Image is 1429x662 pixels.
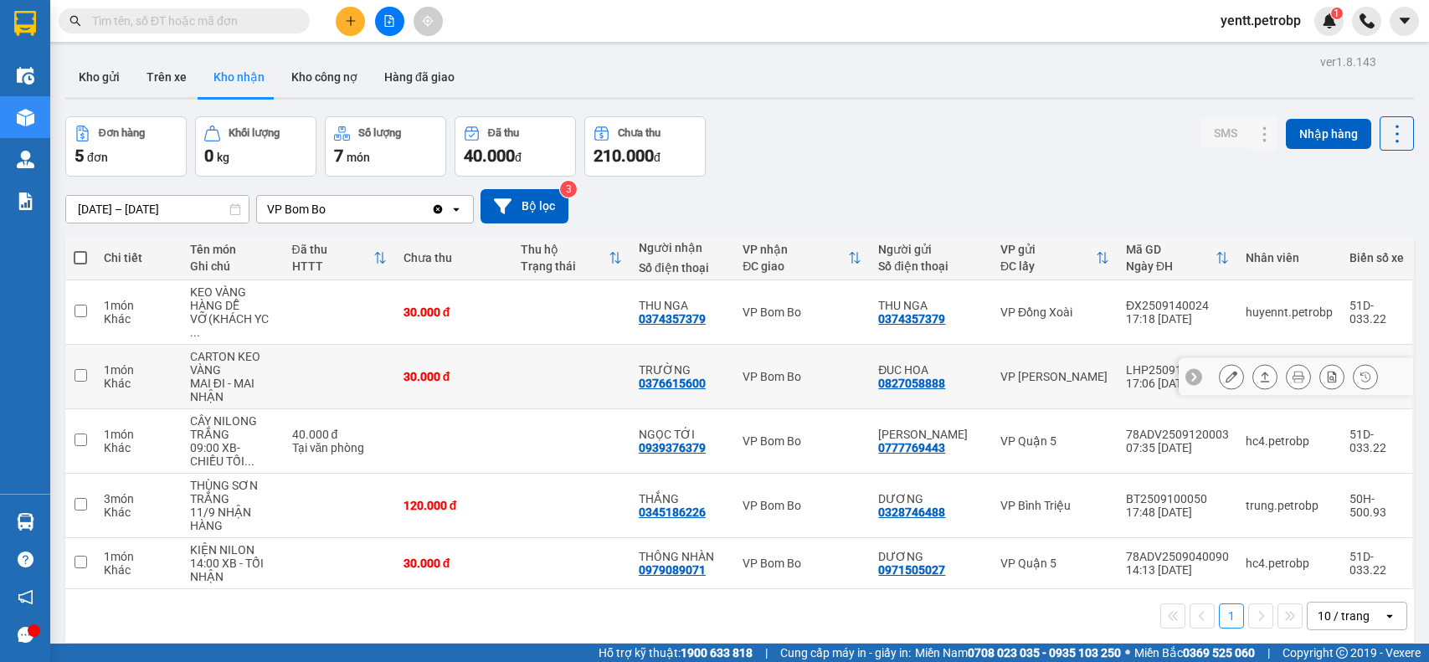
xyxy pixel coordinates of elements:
[878,505,945,519] div: 0328746488
[1246,305,1333,319] div: huyennt.petrobp
[104,312,173,326] div: Khác
[292,441,387,454] div: Tại văn phòng
[190,543,275,557] div: KIỆN NILON
[17,109,34,126] img: warehouse-icon
[92,12,290,30] input: Tìm tên, số ĐT hoặc mã đơn
[358,127,401,139] div: Số lượng
[1383,609,1396,623] svg: open
[1360,13,1375,28] img: phone-icon
[1000,557,1109,570] div: VP Quận 5
[1246,557,1333,570] div: hc4.petrobp
[1000,434,1109,448] div: VP Quận 5
[1349,428,1404,454] div: 51D-033.22
[639,492,726,505] div: THẮNG
[734,236,870,280] th: Toggle SortBy
[1126,312,1229,326] div: 17:18 [DATE]
[14,11,36,36] img: logo-vxr
[104,550,173,563] div: 1 món
[404,251,505,264] div: Chưa thu
[1000,370,1109,383] div: VP [PERSON_NAME]
[1200,118,1251,148] button: SMS
[1125,649,1130,656] span: ⚪️
[1126,550,1229,563] div: 78ADV2509040090
[1322,13,1337,28] img: icon-new-feature
[292,259,373,273] div: HTTT
[104,441,173,454] div: Khác
[515,151,522,164] span: đ
[104,299,173,312] div: 1 món
[18,589,33,605] span: notification
[1286,119,1371,149] button: Nhập hàng
[404,305,505,319] div: 30.000 đ
[743,305,861,319] div: VP Bom Bo
[66,196,249,223] input: Select a date range.
[878,492,984,505] div: DƯƠNG
[639,241,726,254] div: Người nhận
[190,259,275,273] div: Ghi chú
[104,251,173,264] div: Chi tiết
[599,644,753,662] span: Hỗ trợ kỹ thuật:
[190,505,275,532] div: 11/9 NHẬN HÀNG
[431,203,445,216] svg: Clear value
[1390,7,1419,36] button: caret-down
[1336,647,1348,659] span: copyright
[654,151,661,164] span: đ
[327,201,329,218] input: Selected VP Bom Bo.
[743,243,848,256] div: VP nhận
[1219,364,1244,389] div: Sửa đơn hàng
[878,299,984,312] div: THU NGA
[743,557,861,570] div: VP Bom Bo
[1252,364,1277,389] div: Giao hàng
[594,146,654,166] span: 210.000
[450,203,463,216] svg: open
[1246,251,1333,264] div: Nhân viên
[481,189,568,223] button: Bộ lọc
[1349,550,1404,577] div: 51D-033.22
[17,151,34,168] img: warehouse-icon
[639,441,706,454] div: 0939376379
[878,259,984,273] div: Số điện thoại
[292,243,373,256] div: Đã thu
[334,146,343,166] span: 7
[878,550,984,563] div: DƯƠNG
[743,499,861,512] div: VP Bom Bo
[1331,8,1343,19] sup: 1
[69,15,81,27] span: search
[521,243,609,256] div: Thu hộ
[743,259,848,273] div: ĐC giao
[422,15,434,27] span: aim
[104,505,173,519] div: Khác
[618,127,661,139] div: Chưa thu
[200,57,278,97] button: Kho nhận
[371,57,468,97] button: Hàng đã giao
[1126,441,1229,454] div: 07:35 [DATE]
[1349,492,1404,519] div: 50H-500.93
[65,57,133,97] button: Kho gửi
[336,7,365,36] button: plus
[133,57,200,97] button: Trên xe
[1126,259,1216,273] div: Ngày ĐH
[104,377,173,390] div: Khác
[878,243,984,256] div: Người gửi
[345,15,357,27] span: plus
[1246,499,1333,512] div: trung.petrobp
[87,151,108,164] span: đơn
[1126,299,1229,312] div: ĐX2509140024
[878,428,984,441] div: QUỲNH NHƯ
[1126,492,1229,505] div: BT2509100050
[639,563,706,577] div: 0979089071
[780,644,911,662] span: Cung cấp máy in - giấy in:
[1126,563,1229,577] div: 14:13 [DATE]
[560,181,577,198] sup: 3
[190,557,275,583] div: 14:00 XB - TỐI NHẬN
[325,116,446,177] button: Số lượng7món
[878,441,945,454] div: 0777769443
[1334,8,1339,19] span: 1
[1318,608,1370,624] div: 10 / trang
[1134,644,1255,662] span: Miền Bắc
[639,550,726,563] div: THÔNG NHÀN
[229,127,280,139] div: Khối lượng
[190,326,200,339] span: ...
[639,261,726,275] div: Số điện thoại
[383,15,395,27] span: file-add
